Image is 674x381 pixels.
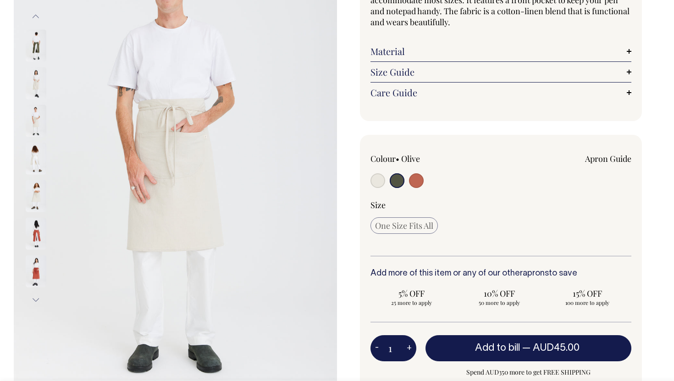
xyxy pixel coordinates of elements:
span: 50 more to apply [463,299,536,306]
button: Add to bill —AUD45.00 [425,335,631,361]
div: Size [370,199,631,210]
a: Size Guide [370,66,631,77]
input: 10% OFF 50 more to apply [459,285,541,309]
img: natural [26,105,46,137]
img: rust [26,217,46,249]
span: 10% OFF [463,288,536,299]
span: 25 more to apply [375,299,448,306]
span: One Size Fits All [375,220,433,231]
a: aprons [523,270,549,277]
img: natural [26,142,46,174]
span: AUD45.00 [533,343,580,353]
img: olive [26,29,46,61]
input: One Size Fits All [370,217,438,234]
input: 15% OFF 100 more to apply [546,285,629,309]
h6: Add more of this item or any of our other to save [370,269,631,278]
a: Care Guide [370,87,631,98]
span: 15% OFF [551,288,624,299]
a: Material [370,46,631,57]
button: Previous [29,6,43,27]
span: Spend AUD350 more to get FREE SHIPPING [425,367,631,378]
img: rust [26,255,46,287]
a: Apron Guide [585,153,631,164]
div: Colour [370,153,475,164]
label: Olive [401,153,420,164]
span: 100 more to apply [551,299,624,306]
button: + [402,339,416,358]
span: • [396,153,399,164]
input: 5% OFF 25 more to apply [370,285,453,309]
span: — [522,343,582,353]
button: - [370,339,383,358]
button: Next [29,290,43,310]
span: 5% OFF [375,288,448,299]
img: natural [26,180,46,212]
img: natural [26,67,46,99]
span: Add to bill [475,343,520,353]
